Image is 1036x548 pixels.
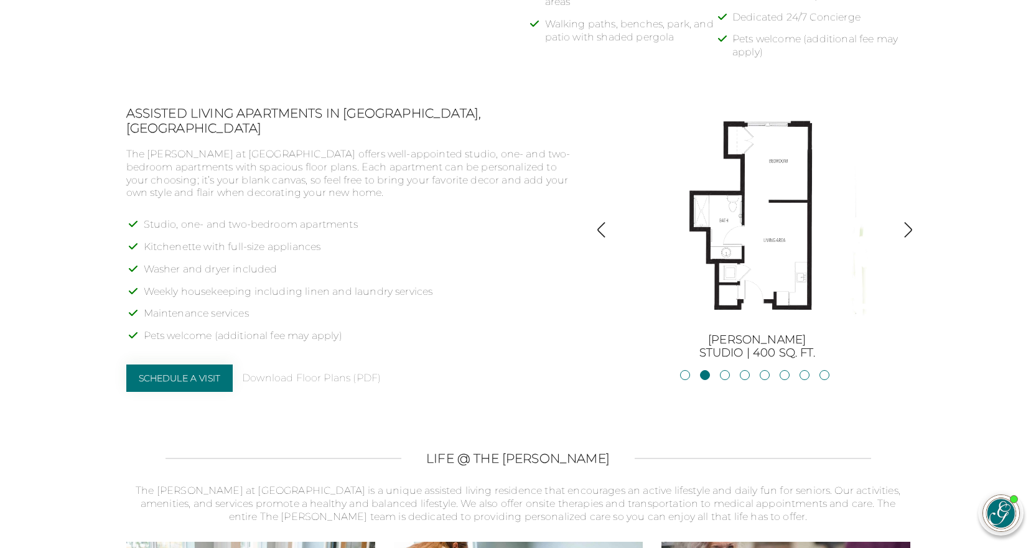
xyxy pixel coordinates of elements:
[732,33,910,68] li: Pets welcome (additional fee may apply)
[900,221,917,238] img: Show next
[126,106,576,136] h2: Assisted Living Apartments in [GEOGRAPHIC_DATA], [GEOGRAPHIC_DATA]
[900,221,917,241] button: Show next
[144,241,576,263] li: Kitchenette with full-size appliances
[593,221,610,241] button: Show previous
[732,11,910,34] li: Dedicated 24/7 Concierge
[593,221,610,238] img: Show previous
[144,218,576,241] li: Studio, one- and two-bedroom apartments
[426,451,610,466] h2: LIFE @ THE [PERSON_NAME]
[545,18,723,53] li: Walking paths, benches, park, and patio with shaded pergola
[983,495,1019,531] img: avatar
[126,365,233,392] a: Schedule a Visit
[645,106,869,330] img: Glen_AL-Jackson-400-sf.jpg
[617,333,897,360] h3: [PERSON_NAME] Studio | 400 sq. ft.
[144,286,576,308] li: Weekly housekeeping including linen and laundry services
[144,330,576,352] li: Pets welcome (additional fee may apply)
[126,485,910,523] p: The [PERSON_NAME] at [GEOGRAPHIC_DATA] is a unique assisted living residence that encourages an a...
[144,307,576,330] li: Maintenance services
[242,372,381,385] a: Download Floor Plans (PDF)
[144,263,576,286] li: Washer and dryer included
[126,148,576,200] p: The [PERSON_NAME] at [GEOGRAPHIC_DATA] offers well-appointed studio, one- and two-bedroom apartme...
